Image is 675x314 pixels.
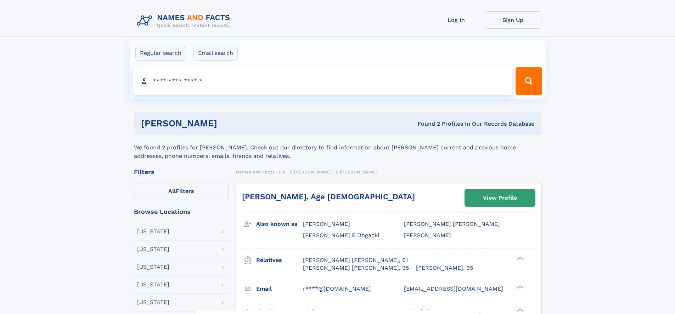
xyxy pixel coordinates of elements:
[242,192,415,201] a: [PERSON_NAME], Age [DEMOGRAPHIC_DATA]
[416,264,473,272] a: [PERSON_NAME], 95
[515,256,524,261] div: ❯
[483,190,517,206] div: View Profile
[294,170,332,175] span: [PERSON_NAME]
[137,264,169,270] div: [US_STATE]
[515,308,524,312] div: ❯
[303,221,350,227] span: [PERSON_NAME]
[256,283,303,295] h3: Email
[303,264,409,272] a: [PERSON_NAME] [PERSON_NAME], 95
[134,209,229,215] div: Browse Locations
[428,11,485,29] a: Log In
[134,169,229,175] div: Filters
[303,256,408,264] a: [PERSON_NAME] [PERSON_NAME], 61
[404,232,451,239] span: [PERSON_NAME]
[294,167,332,176] a: [PERSON_NAME]
[141,119,317,128] h1: [PERSON_NAME]
[404,285,503,292] span: [EMAIL_ADDRESS][DOMAIN_NAME]
[193,46,238,61] label: Email search
[133,67,513,95] input: search input
[256,254,303,266] h3: Relatives
[465,189,535,206] a: View Profile
[137,282,169,287] div: [US_STATE]
[137,299,169,305] div: [US_STATE]
[134,183,229,200] label: Filters
[134,11,236,30] img: Logo Names and Facts
[137,229,169,234] div: [US_STATE]
[516,67,542,95] button: Search Button
[485,11,541,29] a: Sign Up
[256,218,303,230] h3: Also known as
[303,232,379,239] span: [PERSON_NAME] E Dogacki
[340,170,378,175] span: [PERSON_NAME]
[134,135,541,160] div: We found 2 profiles for [PERSON_NAME]. Check out our directory to find information about [PERSON_...
[135,46,186,61] label: Regular search
[283,170,286,175] span: B
[236,167,275,176] a: Names and Facts
[317,120,534,128] div: Found 2 Profiles In Our Records Database
[515,285,524,289] div: ❯
[283,167,286,176] a: B
[168,188,176,194] span: All
[404,221,500,227] span: [PERSON_NAME] [PERSON_NAME]
[137,246,169,252] div: [US_STATE]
